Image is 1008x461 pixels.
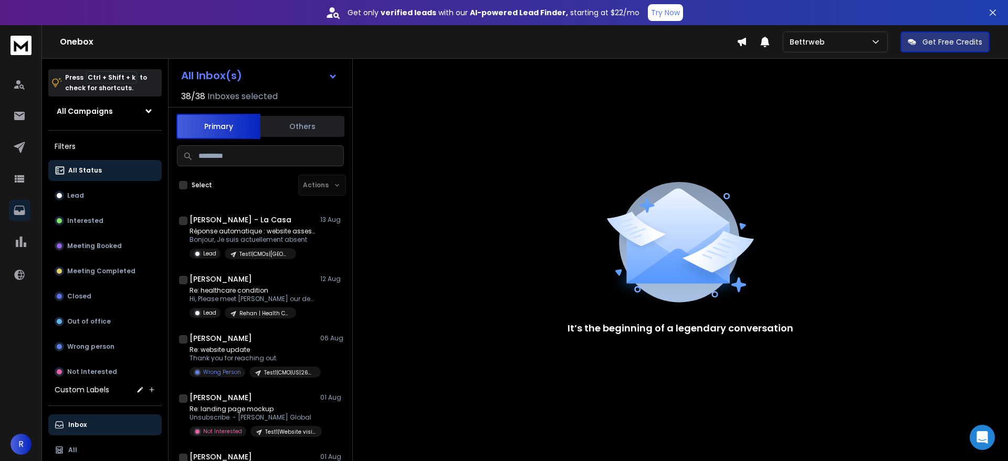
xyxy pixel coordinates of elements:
p: Press to check for shortcuts. [65,72,147,93]
h1: All Inbox(s) [181,70,242,81]
h1: Onebox [60,36,737,48]
span: 38 / 38 [181,90,205,103]
p: Réponse automatique : website assessment [190,227,316,235]
button: Primary [176,114,260,139]
button: Inbox [48,414,162,435]
p: Inbox [68,421,87,429]
button: All Status [48,160,162,181]
strong: AI-powered Lead Finder, [470,7,568,18]
p: Re: website update [190,346,316,354]
h1: [PERSON_NAME] [190,274,252,284]
p: Unsubscribe. - [PERSON_NAME] Global [190,413,316,422]
p: Out of office [67,317,111,326]
p: Get Free Credits [922,37,982,47]
p: Interested [67,217,103,225]
strong: verified leads [381,7,436,18]
p: 12 Aug [320,275,344,283]
p: Wrong Person [203,368,241,376]
h1: All Campaigns [57,106,113,116]
p: Test1|Website visits|EU|CEO, CMO, founder|260225 [265,428,316,436]
p: Not Interested [67,368,117,376]
p: 13 Aug [320,216,344,224]
p: Test1|CMO|US|260225 [264,369,314,377]
p: Bettrweb [790,37,829,47]
button: All [48,439,162,460]
button: R [10,434,31,455]
button: All Campaigns [48,101,162,122]
p: Wrong person [67,342,114,351]
p: All [68,446,77,454]
p: Thank you for reaching out. [190,354,316,362]
h1: [PERSON_NAME] [190,333,252,344]
h3: Custom Labels [55,384,109,395]
p: Not Interested [203,427,242,435]
button: Interested [48,210,162,231]
p: 01 Aug [320,453,344,461]
p: Test1|CMOs|[GEOGRAPHIC_DATA]|260225 [239,250,290,258]
button: All Inbox(s) [173,65,346,86]
p: Rehan | Health Care UK [239,309,290,317]
button: Meeting Booked [48,235,162,256]
p: Meeting Booked [67,242,122,250]
button: Get Free Credits [900,31,990,52]
button: Meeting Completed [48,261,162,282]
button: Others [260,115,344,138]
h3: Inboxes selected [207,90,278,103]
p: 01 Aug [320,393,344,402]
h1: [PERSON_NAME] [190,392,252,403]
p: Closed [67,292,91,301]
p: Bonjour, Je suis actuellement absent [190,235,316,244]
button: Try Now [648,4,683,21]
p: Try Now [651,7,680,18]
img: logo [10,36,31,55]
p: Re: landing page mockup [190,405,316,413]
span: Ctrl + Shift + k [86,71,137,83]
p: Re: healthcare condition [190,286,316,295]
h1: [PERSON_NAME] - La Casa [190,215,291,225]
div: Open Intercom Messenger [970,425,995,450]
p: Get only with our starting at $22/mo [348,7,639,18]
p: Lead [203,250,216,258]
p: 06 Aug [320,334,344,342]
p: Lead [203,309,216,317]
p: Lead [67,191,84,200]
button: Wrong person [48,336,162,357]
button: Lead [48,185,162,206]
p: All Status [68,166,102,175]
p: Meeting Completed [67,267,135,275]
button: Out of office [48,311,162,332]
h3: Filters [48,139,162,154]
label: Select [192,181,212,189]
p: Hi, Please meet [PERSON_NAME] our designer [190,295,316,303]
button: Closed [48,286,162,307]
p: It’s the beginning of a legendary conversation [568,321,793,336]
button: Not Interested [48,361,162,382]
